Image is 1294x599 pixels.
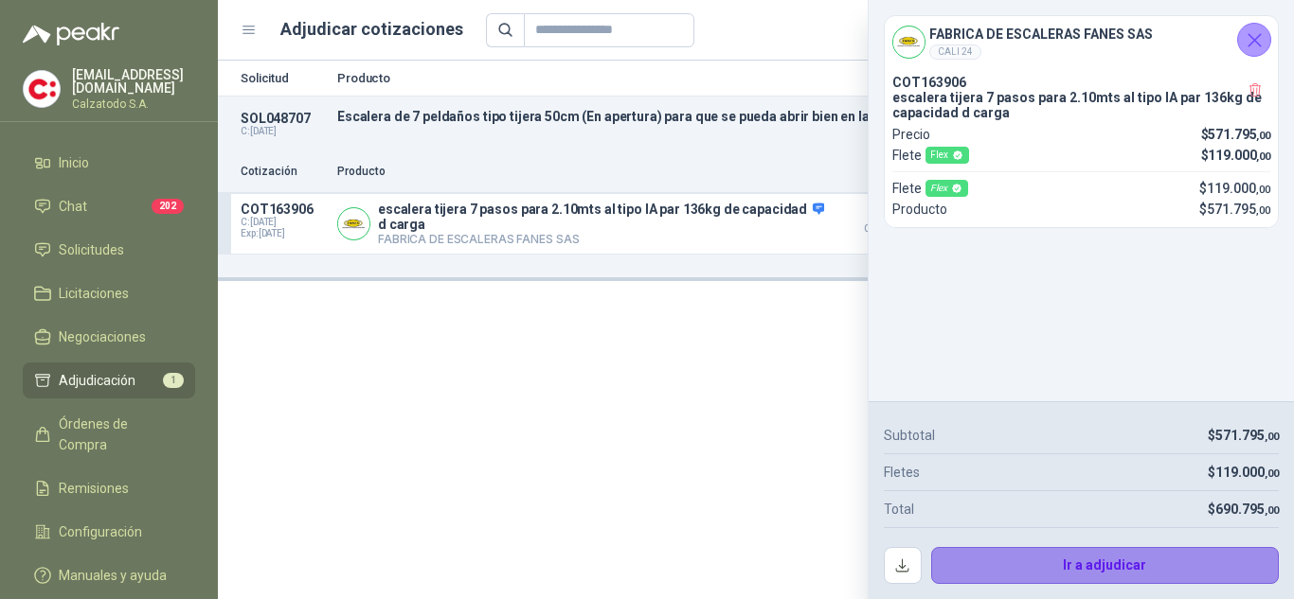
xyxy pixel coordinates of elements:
p: FABRICA DE ESCALERAS FANES SAS [378,232,824,246]
img: Company Logo [24,71,60,107]
h1: Adjudicar cotizaciones [280,16,463,43]
span: Crédito 30 días [836,224,930,234]
p: Precio [892,124,930,145]
span: Solicitudes [59,239,124,260]
span: 690.795 [1215,502,1279,517]
p: Producto [337,72,998,84]
span: Chat [59,196,87,217]
span: Exp: [DATE] [241,228,326,239]
img: Company Logo [338,208,369,239]
span: 571.795 [1208,127,1270,142]
p: Calzatodo S.A. [72,98,195,110]
p: Precio [836,163,930,181]
p: $ [1208,462,1279,483]
p: Total [884,499,914,520]
p: $ [1199,178,1270,199]
div: Flex [926,147,969,164]
p: $ 571.795 [836,202,930,234]
p: Subtotal [884,425,935,446]
p: Cotización [241,163,326,181]
span: Inicio [59,152,89,173]
img: Logo peakr [23,23,119,45]
span: Configuración [59,521,142,542]
span: Órdenes de Compra [59,414,177,455]
p: Producto [892,199,947,220]
a: Remisiones [23,470,195,506]
span: Licitaciones [59,283,129,304]
span: 119.000 [1207,181,1270,196]
span: ,00 [1265,504,1279,517]
span: ,00 [1265,431,1279,443]
p: Producto [337,163,824,181]
p: COT163906 [241,202,326,217]
a: Manuales y ayuda [23,557,195,593]
span: Adjudicación [59,370,135,391]
span: Remisiones [59,478,129,499]
p: COT163906 [892,75,1270,90]
a: Configuración [23,514,195,550]
span: Manuales y ayuda [59,565,167,586]
span: Negociaciones [59,326,146,347]
p: $ [1208,425,1279,446]
div: Flex [926,180,968,197]
a: Inicio [23,145,195,181]
p: $ [1208,499,1279,520]
p: [EMAIL_ADDRESS][DOMAIN_NAME] [72,68,195,95]
span: 1 [163,373,184,388]
a: Negociaciones [23,319,195,355]
a: Solicitudes [23,232,195,268]
span: C: [DATE] [241,217,326,228]
p: $ [1199,199,1270,220]
span: ,00 [1265,467,1279,480]
span: ,00 [1256,184,1270,196]
a: Licitaciones [23,275,195,311]
a: Órdenes de Compra [23,406,195,463]
p: $ [1201,145,1271,166]
p: $ [1201,124,1271,145]
span: 571.795 [1207,202,1270,217]
p: Fletes [884,462,920,483]
p: Solicitud [241,72,326,84]
span: 119.000 [1215,465,1279,480]
a: Chat202 [23,188,195,224]
span: 119.000 [1208,148,1270,163]
p: Escalera de 7 peldaños tipo tijera 50cm (En apertura) para que se pueda abrir bien en la bodega [337,108,998,125]
span: ,00 [1256,204,1270,217]
span: 571.795 [1215,428,1279,443]
p: escalera tijera 7 pasos para 2.10mts al tipo IA par 136kg de capacidad d carga [378,202,824,232]
p: Flete [892,145,969,166]
a: Adjudicación1 [23,362,195,398]
span: 202 [152,199,184,214]
p: escalera tijera 7 pasos para 2.10mts al tipo IA par 136kg de capacidad d carga [892,90,1270,120]
p: C: [DATE] [241,126,326,137]
span: ,00 [1256,150,1270,163]
p: Flete [892,178,968,199]
button: Ir a adjudicar [931,547,1280,585]
span: ,00 [1256,130,1270,142]
p: SOL048707 [241,111,326,126]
